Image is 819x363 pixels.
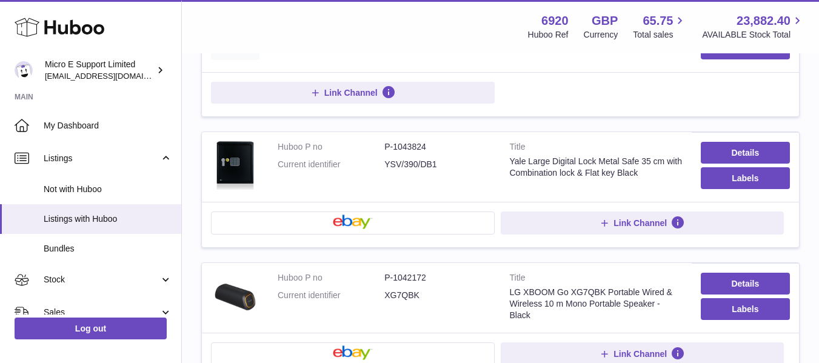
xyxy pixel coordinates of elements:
[613,348,667,359] span: Link Channel
[510,156,683,179] div: Yale Large Digital Lock Metal Safe 35 cm with Combination lock & Flat key Black
[45,71,178,81] span: [EMAIL_ADDRESS][DOMAIN_NAME]
[701,298,790,320] button: Labels
[528,29,569,41] div: Huboo Ref
[633,29,687,41] span: Total sales
[44,213,172,225] span: Listings with Huboo
[510,141,683,156] strong: Title
[44,243,172,255] span: Bundles
[44,153,159,164] span: Listings
[44,274,159,285] span: Stock
[44,307,159,318] span: Sales
[702,13,804,41] a: 23,882.40 AVAILABLE Stock Total
[278,290,384,301] dt: Current identifier
[278,141,384,153] dt: Huboo P no
[44,120,172,132] span: My Dashboard
[701,142,790,164] a: Details
[643,13,673,29] span: 65.75
[278,159,384,170] dt: Current identifier
[211,272,259,321] img: LG XBOOM Go XG7QBK Portable Wired & Wireless 10 m Mono Portable Speaker - Black
[384,290,491,301] dd: XG7QBK
[384,159,491,170] dd: YSV/390/DB1
[45,59,154,82] div: Micro E Support Limited
[333,215,373,229] img: ebay-small.png
[541,13,569,29] strong: 6920
[613,218,667,228] span: Link Channel
[333,345,373,360] img: ebay-small.png
[510,272,683,287] strong: Title
[384,141,491,153] dd: P-1043824
[211,141,259,190] img: Yale Large Digital Lock Metal Safe 35 cm with Combination lock & Flat key Black
[324,87,378,98] span: Link Channel
[211,82,495,104] button: Link Channel
[633,13,687,41] a: 65.75 Total sales
[15,318,167,339] a: Log out
[701,167,790,189] button: Labels
[510,287,683,321] div: LG XBOOM Go XG7QBK Portable Wired & Wireless 10 m Mono Portable Speaker - Black
[384,272,491,284] dd: P-1042172
[737,13,791,29] span: 23,882.40
[501,211,784,235] button: Link Channel
[15,61,33,79] img: contact@micropcsupport.com
[584,29,618,41] div: Currency
[44,184,172,195] span: Not with Huboo
[702,29,804,41] span: AVAILABLE Stock Total
[592,13,618,29] strong: GBP
[701,273,790,295] a: Details
[278,272,384,284] dt: Huboo P no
